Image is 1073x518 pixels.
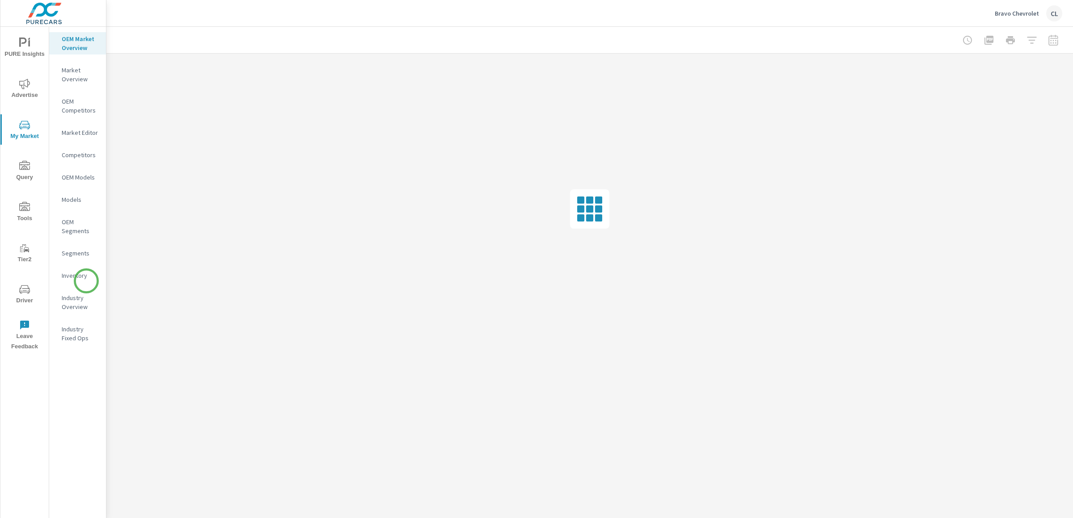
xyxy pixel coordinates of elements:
div: nav menu [0,27,49,355]
div: OEM Market Overview [49,32,106,54]
div: Models [49,193,106,206]
span: Driver [3,284,46,306]
span: Advertise [3,79,46,100]
p: Industry Overview [62,293,99,311]
p: OEM Competitors [62,97,99,115]
span: Query [3,161,46,183]
p: Segments [62,249,99,258]
p: Models [62,195,99,204]
div: Market Editor [49,126,106,139]
span: Tier2 [3,243,46,265]
div: OEM Models [49,171,106,184]
p: Market Overview [62,66,99,84]
p: Industry Fixed Ops [62,325,99,343]
div: Market Overview [49,63,106,86]
span: My Market [3,120,46,142]
span: PURE Insights [3,38,46,59]
p: Inventory [62,271,99,280]
span: Leave Feedback [3,320,46,352]
p: Competitors [62,150,99,159]
div: Inventory [49,269,106,282]
div: Industry Fixed Ops [49,322,106,345]
div: Industry Overview [49,291,106,313]
div: Segments [49,246,106,260]
p: Market Editor [62,128,99,137]
div: OEM Segments [49,215,106,238]
span: Tools [3,202,46,224]
p: OEM Market Overview [62,34,99,52]
p: OEM Models [62,173,99,182]
p: OEM Segments [62,217,99,235]
div: Competitors [49,148,106,162]
p: Bravo Chevrolet [995,9,1039,17]
div: OEM Competitors [49,95,106,117]
div: CL [1046,5,1062,21]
